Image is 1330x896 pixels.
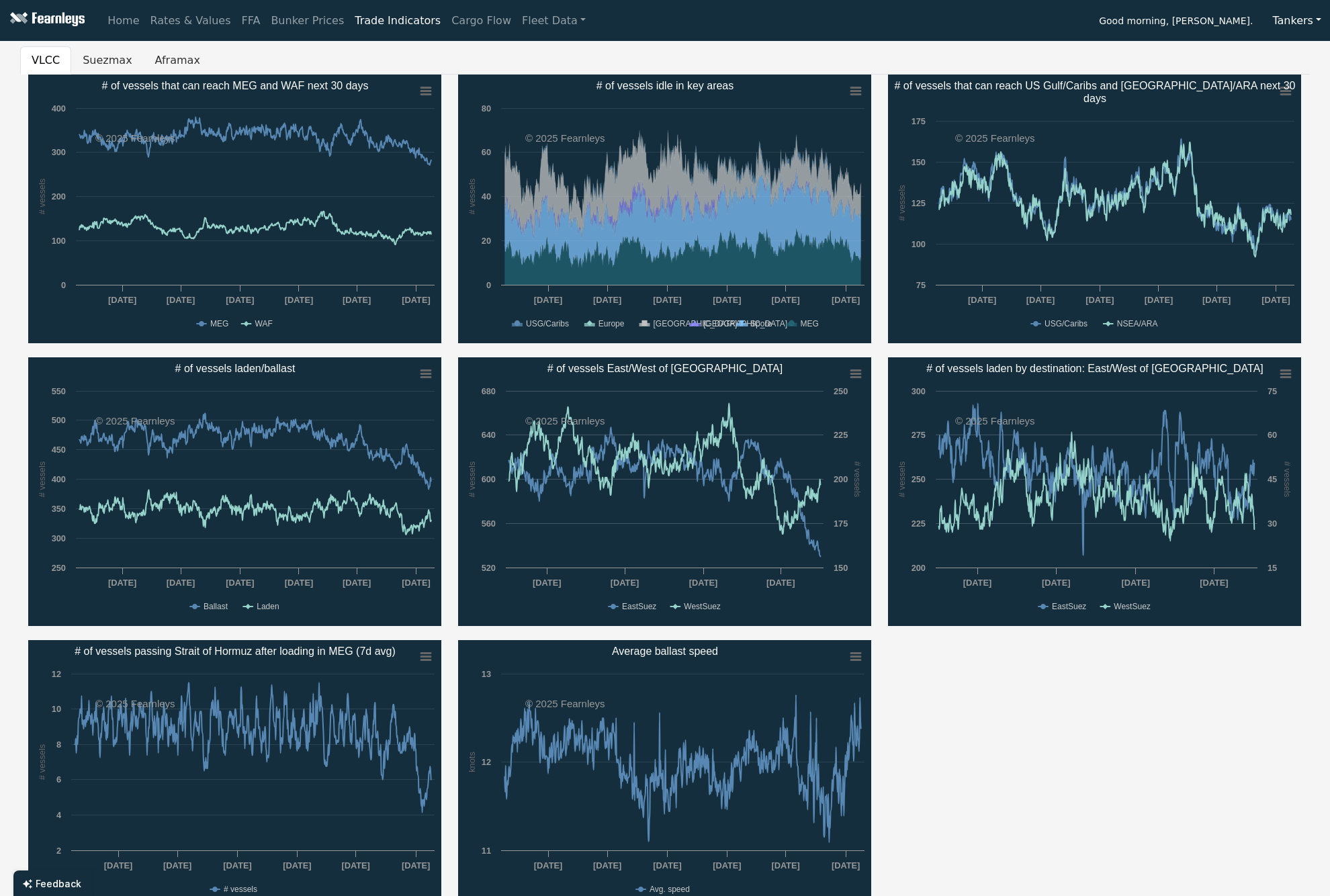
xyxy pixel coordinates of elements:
text: © 2025 Fearnleys [525,132,605,144]
text: # of vessels that can reach US Gulf/Caribs and [GEOGRAPHIC_DATA]/ARA next 30 days [894,80,1295,104]
text: Spore [750,319,772,328]
text: WestSuez [1114,602,1150,611]
text: 200 [912,563,926,573]
text: 175 [912,116,926,126]
text: © 2025 Fearnleys [955,132,1035,144]
text: [DATE] [1200,578,1228,588]
text: [DATE] [402,860,430,870]
text: # vessels [467,461,477,497]
svg: # of vessels laden/ballast [28,357,441,626]
text: # vessels [37,744,47,780]
text: [DATE] [611,578,639,588]
text: 175 [834,519,848,529]
text: 8 [56,740,61,750]
svg: # of vessels that can reach MEG and WAF next 30​days [28,75,441,343]
a: Cargo Flow [446,7,517,34]
text: # vessels [1282,461,1292,497]
text: 640 [482,430,496,440]
text: [DATE] [533,578,561,588]
text: Ballast [204,602,228,611]
text: [DATE] [1202,295,1231,305]
text: 75 [1268,386,1277,396]
text: 300 [52,147,66,157]
text: 100 [912,239,926,249]
svg: # of vessels that can reach US Gulf/Caribs and North​Sea/ARA next 30 days [888,75,1301,343]
text: 225 [912,519,926,529]
text: [DATE] [108,295,136,305]
svg: # of vessels East/West of Suez [458,357,871,626]
text: EastSuez [622,602,656,611]
text: # vessels [852,461,862,497]
a: Rates & Values [145,7,236,34]
text: [DATE] [653,295,681,305]
text: Europe [598,319,625,328]
text: [DATE] [343,578,371,588]
text: [DATE] [1261,295,1290,305]
text: 450 [52,445,66,455]
text: 60 [482,147,491,157]
text: 600 [482,474,496,484]
text: [DATE] [713,860,741,870]
text: 250 [912,474,926,484]
text: [DATE] [226,295,254,305]
text: 75 [916,280,926,290]
text: 11 [482,846,491,856]
button: Aframax [144,46,212,75]
text: 300 [912,386,926,396]
text: knots [467,752,477,772]
text: [DATE] [226,578,254,588]
img: Fearnleys Logo [7,12,85,29]
text: 15 [1268,563,1277,573]
text: [DATE] [832,860,860,870]
text: [DATE] [963,578,991,588]
svg: # of vessels idle in key areas [458,75,871,343]
text: 2 [56,846,61,856]
text: # of vessels laden by destination: East/West of [GEOGRAPHIC_DATA] [926,363,1263,375]
text: # vessels [37,179,47,214]
text: [DATE] [167,578,195,588]
text: [DATE] [771,295,799,305]
text: # of vessels that can reach MEG and WAF next 30 days [102,80,369,91]
text: 12 [52,669,61,679]
text: WestSuez [684,602,720,611]
text: Average ballast speed [612,645,718,657]
text: 275 [912,430,926,440]
text: # of vessels idle in key areas [596,80,734,91]
text: [DATE] [968,295,996,305]
text: 350 [52,504,66,514]
text: # vessels [37,461,47,497]
text: [DATE] [285,295,313,305]
text: 12 [482,757,491,767]
text: # vessels [897,185,907,220]
text: 200 [834,474,848,484]
text: [DATE] [534,295,562,305]
svg: # of vessels laden by destination: East/West of Suez [888,357,1301,626]
text: [DATE] [223,860,251,870]
text: # vessels [897,461,907,497]
text: # of vessels passing Strait of Hormuz after loading in MEG (7d avg) [75,645,396,657]
text: EastSuez [1052,602,1086,611]
text: 125 [912,198,926,208]
text: 13 [482,669,491,679]
a: Home [102,7,144,34]
text: # of vessels East/West of [GEOGRAPHIC_DATA] [547,363,783,375]
text: © 2025 Fearnleys [95,132,175,144]
text: Avg. speed [650,885,690,894]
text: 100 [52,236,66,246]
text: 400 [52,474,66,484]
text: [DATE] [167,295,195,305]
text: 0 [61,280,66,290]
text: 0 [486,280,491,290]
text: 225 [834,430,848,440]
button: Suezmax [71,46,143,75]
text: [GEOGRAPHIC_DATA] [654,319,738,328]
text: [DATE] [593,295,621,305]
text: 400 [52,103,66,114]
text: 10 [52,704,61,714]
text: 250 [834,386,848,396]
text: 550 [52,386,66,396]
text: [DATE] [1122,578,1150,588]
text: # of vessels laden/ballast [175,363,296,374]
text: 520 [482,563,496,573]
text: [DATE] [534,860,562,870]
